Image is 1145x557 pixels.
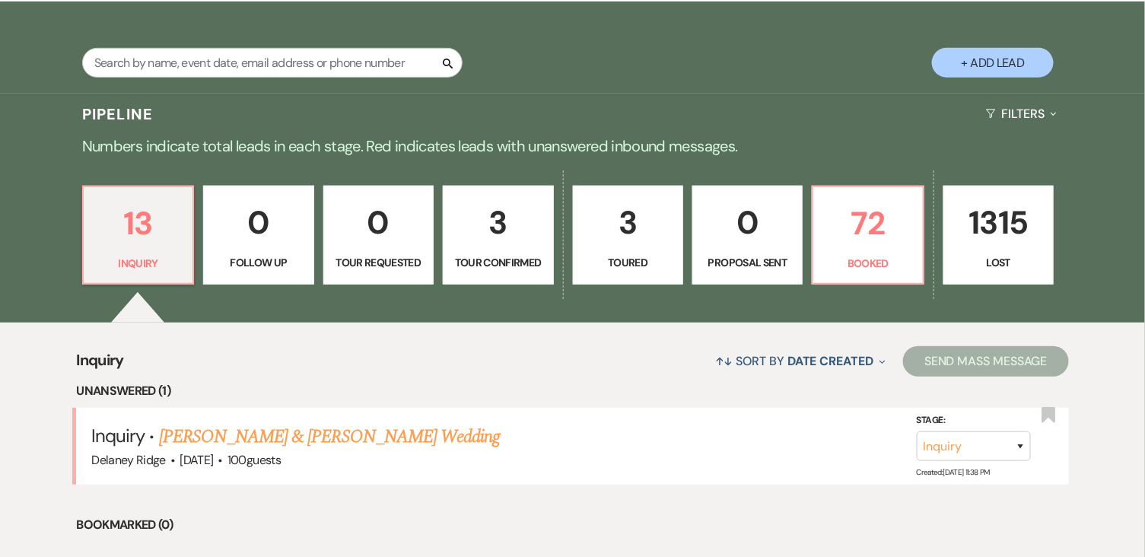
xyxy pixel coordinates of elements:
[903,346,1069,377] button: Send Mass Message
[159,423,500,450] a: [PERSON_NAME] & [PERSON_NAME] Wedding
[180,452,213,468] span: [DATE]
[82,186,194,285] a: 13Inquiry
[583,197,673,248] p: 3
[453,197,543,248] p: 3
[932,48,1054,78] button: + Add Lead
[822,198,913,249] p: 72
[980,94,1063,134] button: Filters
[323,186,434,285] a: 0Tour Requested
[812,186,924,285] a: 72Booked
[943,186,1054,285] a: 1315Lost
[692,186,803,285] a: 0Proposal Sent
[213,254,304,271] p: Follow Up
[715,353,733,369] span: ↑↓
[583,254,673,271] p: Toured
[709,341,892,381] button: Sort By Date Created
[213,197,304,248] p: 0
[76,349,124,381] span: Inquiry
[91,452,166,468] span: Delaney Ridge
[82,103,154,125] h3: Pipeline
[917,467,990,477] span: Created: [DATE] 11:38 PM
[93,255,183,272] p: Inquiry
[953,197,1044,248] p: 1315
[82,48,463,78] input: Search by name, event date, email address or phone number
[25,134,1121,158] p: Numbers indicate total leads in each stage. Red indicates leads with unanswered inbound messages.
[822,255,913,272] p: Booked
[333,254,424,271] p: Tour Requested
[573,186,683,285] a: 3Toured
[203,186,313,285] a: 0Follow Up
[953,254,1044,271] p: Lost
[91,424,145,447] span: Inquiry
[917,412,1031,429] label: Stage:
[443,186,553,285] a: 3Tour Confirmed
[76,381,1069,401] li: Unanswered (1)
[93,198,183,249] p: 13
[333,197,424,248] p: 0
[702,254,793,271] p: Proposal Sent
[227,452,281,468] span: 100 guests
[76,515,1069,535] li: Bookmarked (0)
[453,254,543,271] p: Tour Confirmed
[787,353,873,369] span: Date Created
[702,197,793,248] p: 0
